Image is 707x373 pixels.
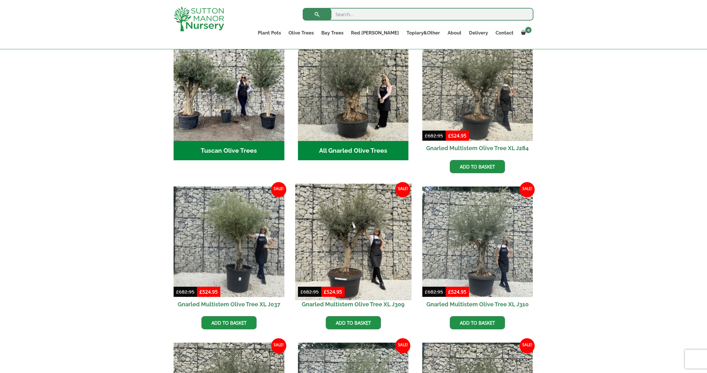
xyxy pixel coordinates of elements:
[199,289,202,295] span: £
[520,338,535,353] span: Sale!
[422,186,533,297] img: Gnarled Multistem Olive Tree XL J310
[492,28,517,37] a: Contact
[285,28,318,37] a: Olive Trees
[422,186,533,312] a: Sale! Gnarled Multistem Olive Tree XL J310
[174,30,284,141] img: Tuscan Olive Trees
[448,132,466,139] bdi: 524.95
[295,184,411,300] img: Gnarled Multistem Olive Tree XL J309
[425,132,443,139] bdi: 682.95
[448,132,451,139] span: £
[448,289,466,295] bdi: 524.95
[520,182,535,197] span: Sale!
[425,289,443,295] bdi: 682.95
[300,289,319,295] bdi: 682.95
[176,289,194,295] bdi: 682.95
[271,182,286,197] span: Sale!
[176,289,179,295] span: £
[425,289,428,295] span: £
[395,182,410,197] span: Sale!
[174,6,224,31] img: logo
[450,316,505,329] a: Add to basket: “Gnarled Multistem Olive Tree XL J310”
[525,27,532,33] span: 0
[422,30,533,155] a: Sale! Gnarled Multistem Olive Tree XL J284
[298,186,409,312] a: Sale! Gnarled Multistem Olive Tree XL J309
[254,28,285,37] a: Plant Pots
[324,289,327,295] span: £
[422,141,533,155] h2: Gnarled Multistem Olive Tree XL J284
[300,289,303,295] span: £
[324,289,342,295] bdi: 524.95
[465,28,492,37] a: Delivery
[298,30,409,141] img: All Gnarled Olive Trees
[199,289,218,295] bdi: 524.95
[174,297,284,311] h2: Gnarled Multistem Olive Tree XL J037
[174,141,284,161] h2: Tuscan Olive Trees
[450,160,505,173] a: Add to basket: “Gnarled Multistem Olive Tree XL J284”
[174,186,284,297] img: Gnarled Multistem Olive Tree XL J037
[298,141,409,161] h2: All Gnarled Olive Trees
[298,297,409,311] h2: Gnarled Multistem Olive Tree XL J309
[271,338,286,353] span: Sale!
[174,186,284,312] a: Sale! Gnarled Multistem Olive Tree XL J037
[444,28,465,37] a: About
[422,297,533,311] h2: Gnarled Multistem Olive Tree XL J310
[517,28,533,37] a: 0
[298,30,409,160] a: Visit product category All Gnarled Olive Trees
[395,338,410,353] span: Sale!
[403,28,444,37] a: Topiary&Other
[448,289,451,295] span: £
[303,8,533,21] input: Search...
[425,132,428,139] span: £
[326,316,381,329] a: Add to basket: “Gnarled Multistem Olive Tree XL J309”
[347,28,403,37] a: Red [PERSON_NAME]
[318,28,347,37] a: Bay Trees
[422,30,533,141] img: Gnarled Multistem Olive Tree XL J284
[174,30,284,160] a: Visit product category Tuscan Olive Trees
[201,316,257,329] a: Add to basket: “Gnarled Multistem Olive Tree XL J037”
